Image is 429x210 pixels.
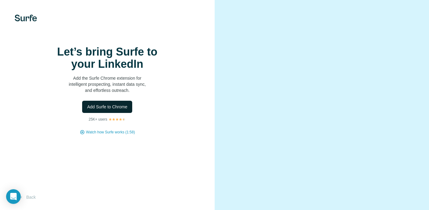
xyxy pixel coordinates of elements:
img: Surfe's logo [15,15,37,21]
button: Watch how Surfe works (1:58) [86,129,135,135]
img: Rating Stars [108,118,126,121]
p: 25K+ users [89,117,107,122]
div: Open Intercom Messenger [6,189,21,204]
button: Add Surfe to Chrome [82,101,132,113]
span: Add Surfe to Chrome [87,104,127,110]
h1: Let’s bring Surfe to your LinkedIn [46,46,168,70]
button: Back [15,192,40,203]
p: Add the Surfe Chrome extension for intelligent prospecting, instant data sync, and effortless out... [46,75,168,93]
